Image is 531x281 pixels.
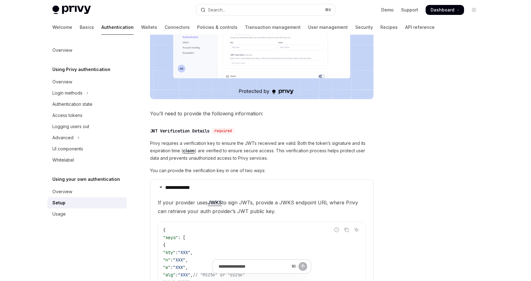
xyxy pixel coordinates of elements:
div: Login methods [52,89,82,97]
img: light logo [52,6,91,14]
span: : [170,257,173,263]
span: "XXX" [178,250,190,255]
div: Setup [52,199,65,207]
a: Setup [47,197,127,208]
div: Whitelabel [52,156,74,164]
h5: Using Privy authentication [52,66,110,73]
input: Ask a question... [219,260,289,273]
span: "kty" [163,250,175,255]
a: Security [355,20,373,35]
div: Authentication state [52,100,92,108]
span: If your provider uses to sign JWTs, provide a JWKS endpoint URL where Privy can retrieve your aut... [158,198,366,216]
a: Welcome [52,20,72,35]
div: JWT Verification Details [150,128,210,134]
a: Access tokens [47,110,127,121]
div: Overview [52,47,72,54]
h5: Using your own authentication [52,176,120,183]
div: required [212,128,234,134]
span: Dashboard [431,7,454,13]
a: Authentication state [47,99,127,110]
button: Toggle Advanced section [47,132,127,143]
span: ⌘ K [325,7,331,12]
a: Authentication [101,20,134,35]
button: Copy the contents from the code block [343,226,351,234]
a: Basics [80,20,94,35]
span: "XXX" [173,257,185,263]
div: Advanced [52,134,73,141]
a: Connectors [165,20,190,35]
a: JWKS [208,199,222,206]
button: Report incorrect code [333,226,341,234]
span: , [190,250,193,255]
span: "n" [163,257,170,263]
a: Demo [381,7,394,13]
div: Search... [208,6,225,14]
span: { [163,242,166,248]
button: Open search [196,4,335,16]
span: "keys" [163,235,178,240]
span: You’ll need to provide the following information: [150,109,374,118]
span: { [163,227,166,233]
button: Ask AI [352,226,361,234]
span: Privy requires a verification key to ensure the JWTs received are valid. Both the token’s signatu... [150,140,374,162]
button: Send message [299,262,307,271]
div: Access tokens [52,112,82,119]
a: Support [401,7,418,13]
a: UI components [47,143,127,154]
span: , [185,257,188,263]
div: UI components [52,145,83,153]
button: Toggle Login methods section [47,87,127,99]
a: Dashboard [426,5,464,15]
span: : [175,250,178,255]
a: User management [308,20,348,35]
span: You can provide the verification key in one of two ways: [150,167,374,174]
div: Overview [52,188,72,195]
a: Logging users out [47,121,127,132]
a: Transaction management [245,20,301,35]
a: Whitelabel [47,154,127,166]
button: Toggle dark mode [469,5,479,15]
a: Overview [47,45,127,56]
a: Overview [47,76,127,87]
div: Overview [52,78,72,86]
a: Policies & controls [197,20,237,35]
a: Recipes [380,20,398,35]
div: Usage [52,210,66,218]
a: API reference [405,20,435,35]
a: Wallets [141,20,157,35]
a: Usage [47,208,127,220]
a: Overview [47,186,127,197]
span: : [ [178,235,185,240]
a: claim [183,148,195,154]
div: Logging users out [52,123,89,130]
